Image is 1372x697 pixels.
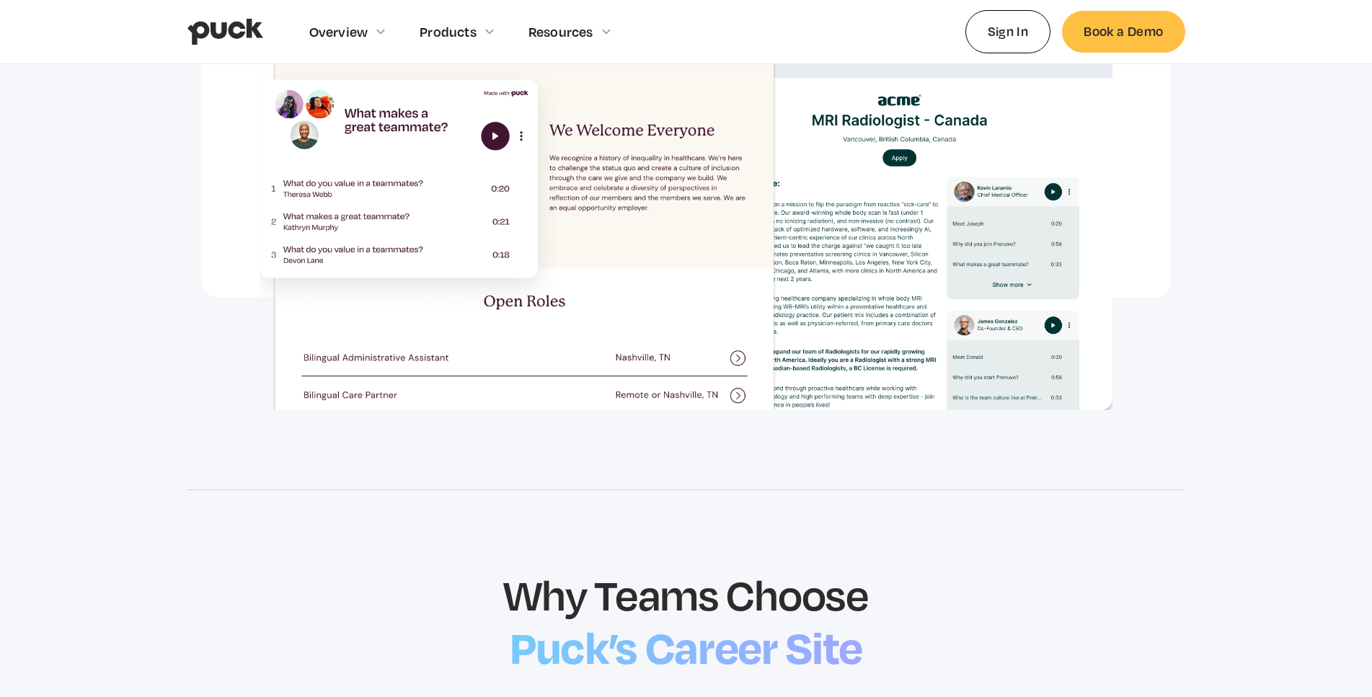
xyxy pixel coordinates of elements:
h2: Puck’s Career Site [503,614,869,676]
a: Book a Demo [1062,11,1185,52]
a: Sign In [965,10,1051,53]
div: Overview [309,24,368,40]
h2: Why Teams Choose [503,569,869,619]
div: Resources [528,24,593,40]
div: Products [420,24,477,40]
